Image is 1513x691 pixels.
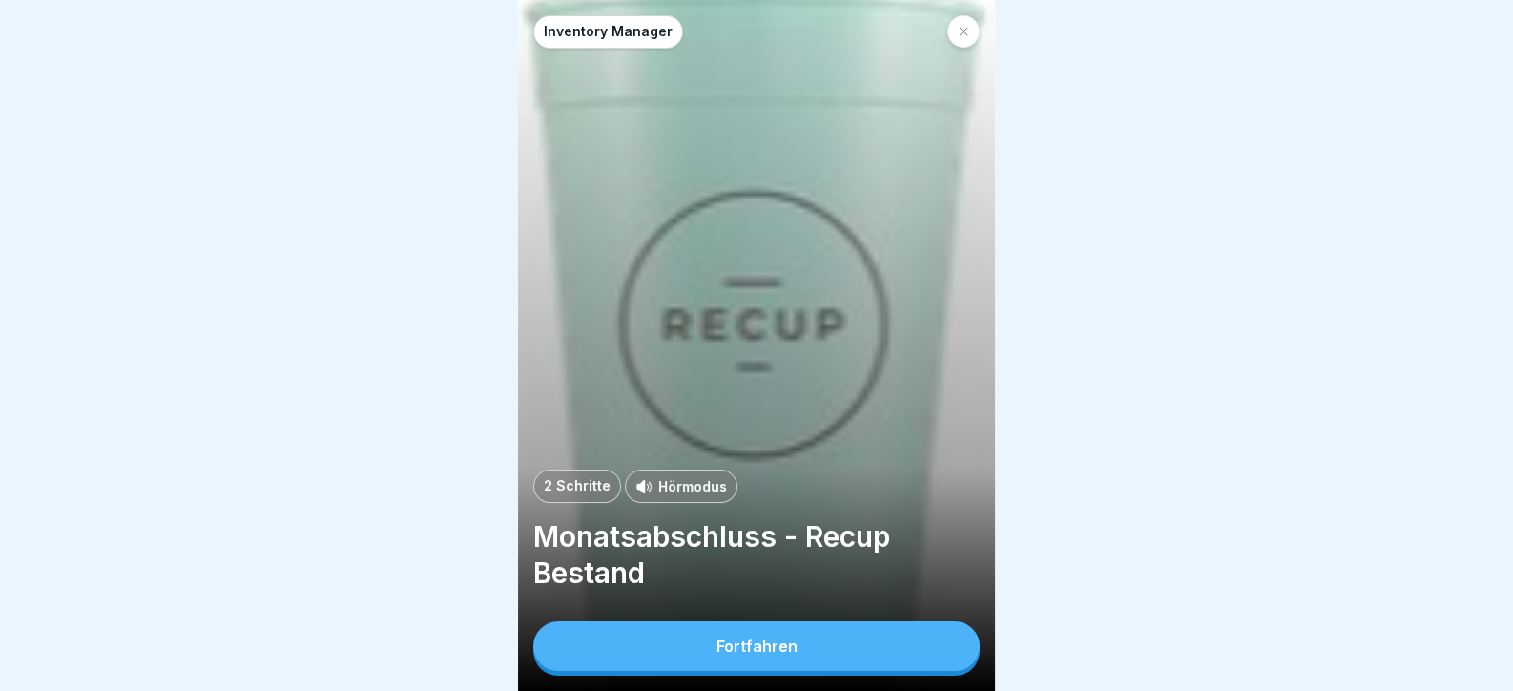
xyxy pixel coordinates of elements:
[544,24,673,40] p: Inventory Manager
[658,476,727,496] p: Hörmodus
[533,621,980,671] button: Fortfahren
[544,478,611,494] p: 2 Schritte
[533,518,980,591] p: Monatsabschluss - Recup Bestand
[716,638,798,655] div: Fortfahren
